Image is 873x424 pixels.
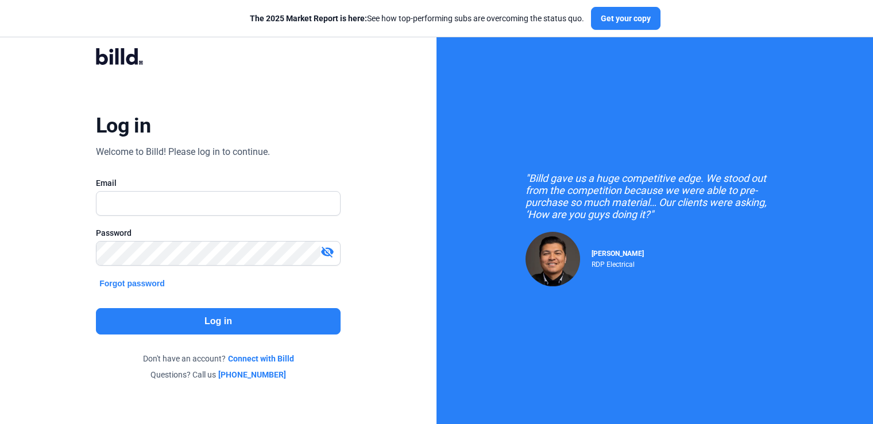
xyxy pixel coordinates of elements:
button: Log in [96,308,341,334]
a: [PHONE_NUMBER] [218,369,286,380]
button: Get your copy [591,7,660,30]
div: See how top-performing subs are overcoming the status quo. [250,13,584,24]
div: Welcome to Billd! Please log in to continue. [96,145,270,159]
div: Don't have an account? [96,353,341,364]
div: Email [96,177,341,189]
img: Raul Pacheco [526,232,580,286]
div: "Billd gave us a huge competitive edge. We stood out from the competition because we were able to... [526,172,784,220]
button: Forgot password [96,277,168,290]
div: Log in [96,113,150,138]
div: Questions? Call us [96,369,341,380]
div: RDP Electrical [592,258,644,269]
span: [PERSON_NAME] [592,250,644,258]
span: The 2025 Market Report is here: [250,14,367,23]
mat-icon: visibility_off [320,245,334,259]
a: Connect with Billd [228,353,294,364]
div: Password [96,227,341,239]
